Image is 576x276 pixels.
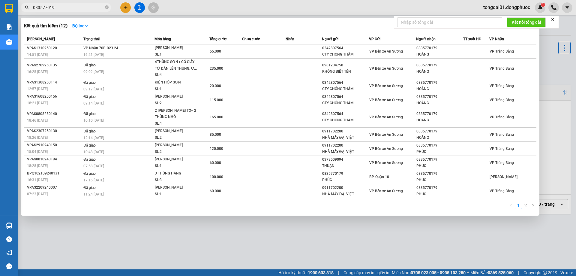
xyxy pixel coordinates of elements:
[6,250,12,256] span: notification
[416,37,436,41] span: Người nhận
[416,80,463,86] div: 0835770179
[322,68,369,75] div: KHÔNG BIẾT TÊN
[27,118,48,123] span: 18:46 [DATE]
[83,118,104,123] span: 10:10 [DATE]
[155,149,200,155] div: SL: 2
[416,51,463,58] div: HOÀNG
[83,186,96,190] span: Đã giao
[155,170,200,177] div: 3 THÙNG HÀNG
[416,100,463,106] div: HOÀNG
[83,143,96,147] span: Đã giao
[490,189,514,193] span: VP Trảng Bàng
[27,45,82,51] div: VPAS1310250120
[490,84,514,88] span: VP Trảng Bàng
[322,45,369,51] div: 0342807564
[369,49,403,53] span: VP Bến xe An Sương
[322,128,369,135] div: 0911702200
[508,202,515,209] button: left
[155,142,200,149] div: [PERSON_NAME]
[155,79,200,86] div: KIỆN HỘP SƠN
[210,84,221,88] span: 20.000
[27,93,82,100] div: VPAS1608250156
[490,115,514,119] span: VP Trảng Bàng
[5,4,13,13] img: logo-vxr
[105,5,109,11] span: close-circle
[33,4,104,11] input: Tìm tên, số ĐT hoặc mã đơn
[27,156,82,162] div: VPAS0810240194
[490,98,514,102] span: VP Trảng Bàng
[83,95,96,99] span: Đã giao
[322,100,369,106] div: CTY CHÓNG THẤM
[155,128,200,135] div: [PERSON_NAME]
[155,51,200,58] div: SL: 1
[155,120,200,127] div: SL: 4
[416,171,463,177] div: 0835770179
[369,84,403,88] span: VP Bến xe An Sương
[209,37,226,41] span: Tổng cước
[83,80,96,85] span: Đã giao
[322,37,338,41] span: Người gửi
[210,115,223,119] span: 165.000
[322,185,369,191] div: 0911702200
[105,5,109,9] span: close-circle
[210,66,223,71] span: 235.000
[490,49,514,53] span: VP Trảng Bàng
[27,79,82,86] div: VPAS1308250114
[322,62,369,68] div: 0981204758
[83,53,104,57] span: 16:21 [DATE]
[27,128,82,134] div: VPAS2307250130
[416,128,463,135] div: 0835770179
[490,161,514,165] span: VP Trảng Bàng
[416,135,463,141] div: HOÀNG
[512,19,541,26] span: Kết nối tổng đài
[509,203,513,207] span: left
[490,147,514,151] span: VP Trảng Bàng
[507,17,546,27] button: Kết nối tổng đài
[322,94,369,100] div: 0342807564
[322,51,369,58] div: CTY CHÓNG THẤM
[27,192,48,196] span: 07:23 [DATE]
[27,142,82,148] div: VPAS2910240150
[210,98,223,102] span: 115.000
[6,39,12,45] img: warehouse-icon
[83,87,104,91] span: 09:17 [DATE]
[24,23,67,29] h3: Kết quả tìm kiếm ( 12 )
[83,37,100,41] span: Trạng thái
[83,112,96,116] span: Đã giao
[490,132,514,137] span: VP Trảng Bàng
[416,117,463,123] div: HOÀNG
[369,66,403,71] span: VP Bến xe An Sương
[416,185,463,191] div: 0835770179
[155,93,200,100] div: [PERSON_NAME]
[322,171,369,177] div: 0835770179
[210,49,221,53] span: 55.000
[242,37,260,41] span: Chưa cước
[369,37,380,41] span: VP Gửi
[155,59,200,72] div: 4THÙNG SƠN ( CÓ GIẤY TỜ DÁN LÊN THÙNG, Ư...
[322,149,369,155] div: NHÀ MÁY ĐẠI VIỆT
[416,142,463,149] div: 0835770179
[322,111,369,117] div: 0342807564
[27,111,82,117] div: VPAS0808250140
[27,164,48,168] span: 18:28 [DATE]
[25,5,29,10] span: search
[210,175,223,179] span: 100.000
[490,66,514,71] span: VP Trảng Bàng
[155,135,200,141] div: SL: 2
[83,136,104,140] span: 12:14 [DATE]
[155,191,200,198] div: SL: 1
[522,202,529,209] li: 2
[416,111,463,117] div: 0835770179
[67,21,93,31] button: Bộ lọcdown
[529,202,536,209] button: right
[155,163,200,169] div: SL: 1
[83,46,118,50] span: VP Nhận 70B-023.24
[6,236,12,242] span: question-circle
[83,178,104,182] span: 17:16 [DATE]
[322,86,369,92] div: CTY CHÓNG THẤM
[27,178,48,182] span: 16:31 [DATE]
[27,62,82,68] div: VPAS2709250135
[490,175,517,179] span: [PERSON_NAME]
[83,164,104,168] span: 07:58 [DATE]
[210,189,221,193] span: 60.000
